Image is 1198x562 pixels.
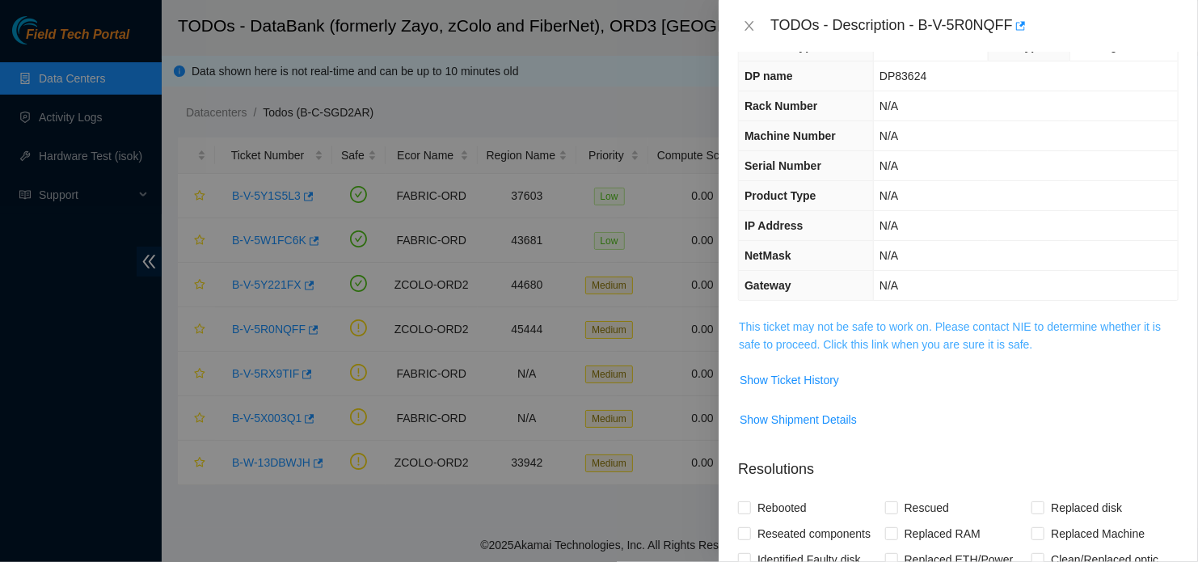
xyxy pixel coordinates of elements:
span: N/A [880,129,898,142]
p: Resolutions [738,446,1179,480]
button: Show Ticket History [739,367,840,393]
span: Show Shipment Details [740,411,857,429]
span: Gateway [745,279,791,292]
span: N/A [880,159,898,172]
span: close [743,19,756,32]
span: Replaced disk [1044,495,1128,521]
span: Show Ticket History [740,371,839,389]
span: Rack Number [745,99,817,112]
span: DP name [745,70,793,82]
div: TODOs - Description - B-V-5R0NQFF [770,13,1179,39]
span: Machine Number [745,129,836,142]
span: NetMask [745,249,791,262]
span: N/A [880,219,898,232]
span: Replaced RAM [898,521,987,547]
button: Close [738,19,761,34]
span: Reseated components [751,521,877,547]
span: Rescued [898,495,955,521]
button: Show Shipment Details [739,407,858,433]
span: Product Type [745,189,816,202]
span: N/A [880,99,898,112]
span: N/A [880,279,898,292]
span: Serial Number [745,159,821,172]
span: Replaced Machine [1044,521,1151,547]
a: This ticket may not be safe to work on. Please contact NIE to determine whether it is safe to pro... [739,320,1161,351]
span: N/A [880,189,898,202]
span: IP Address [745,219,803,232]
span: N/A [880,249,898,262]
span: DP83624 [880,70,926,82]
span: Rebooted [751,495,813,521]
